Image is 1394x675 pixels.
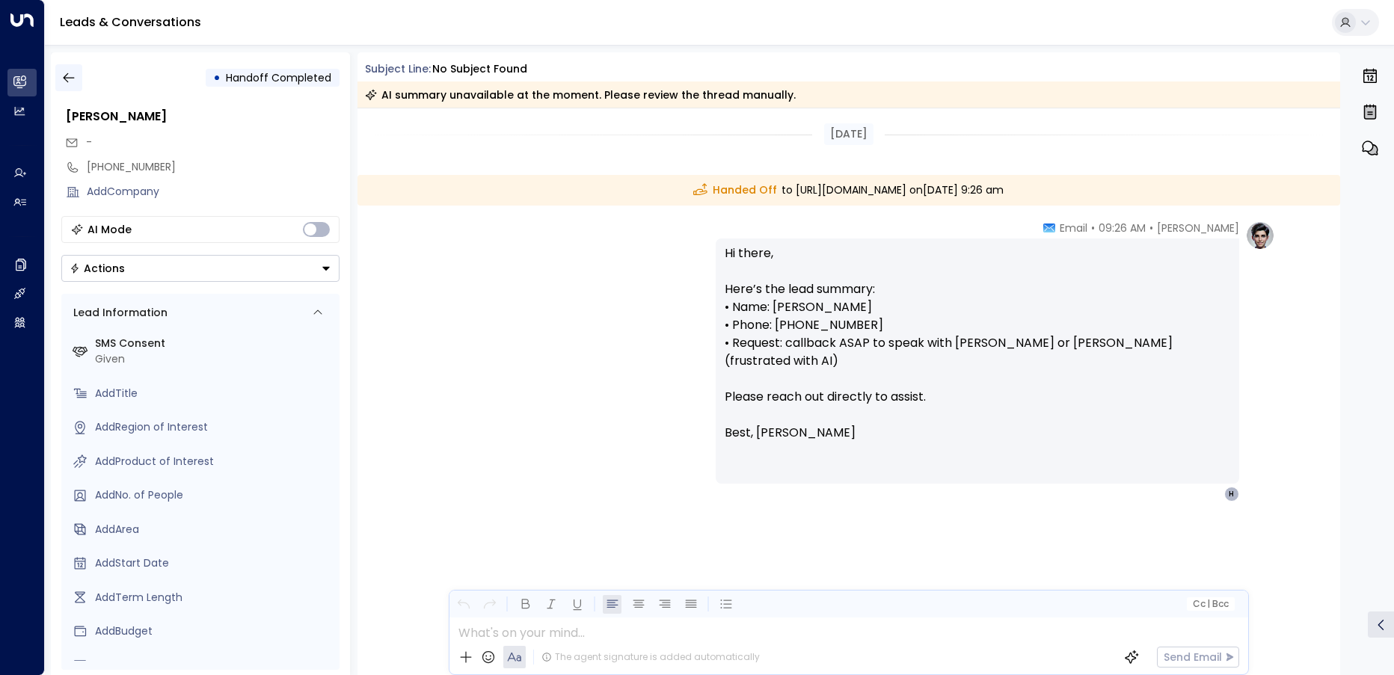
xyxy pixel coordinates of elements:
div: AddCompany [87,184,340,200]
span: Best, [PERSON_NAME] [725,424,856,442]
div: to [URL][DOMAIN_NAME] on [DATE] 9:26 am [357,175,1341,206]
label: SMS Consent [95,336,334,351]
button: Undo [454,595,473,614]
p: Hi there, Here’s the lead summary: • Name: [PERSON_NAME] • Phone: [PHONE_NUMBER] • Request: callb... [725,244,1230,424]
button: Actions [61,255,340,282]
div: Actions [70,262,125,275]
div: AddProduct of Interest [95,454,334,469]
div: AI Mode [87,222,132,237]
button: Cc|Bcc [1186,597,1234,611]
span: Handed Off [693,182,777,198]
img: profile-logo.png [1245,221,1275,250]
span: - [86,135,92,150]
a: Leads & Conversations [60,13,201,31]
span: Handoff Completed [226,70,331,85]
div: AddSource [95,658,334,674]
div: The agent signature is added automatically [541,650,760,664]
div: Lead Information [68,305,168,321]
div: AddRegion of Interest [95,419,334,435]
button: Redo [480,595,499,614]
div: • [213,64,221,91]
span: Cc Bcc [1192,599,1228,609]
div: AddNo. of People [95,487,334,503]
span: Subject Line: [365,61,431,76]
div: No subject found [432,61,527,77]
div: Given [95,351,334,367]
div: [DATE] [824,123,873,145]
div: Button group with a nested menu [61,255,340,282]
div: [PERSON_NAME] [66,108,340,126]
div: AddArea [95,522,334,537]
div: AddTerm Length [95,590,334,605]
span: • [1091,221,1095,235]
div: [PHONE_NUMBER] [87,159,340,175]
div: AddTitle [95,386,334,401]
span: • [1149,221,1153,235]
span: [PERSON_NAME] [1157,221,1239,235]
span: Email [1060,221,1087,235]
div: AI summary unavailable at the moment. Please review the thread manually. [365,87,796,102]
span: 09:26 AM [1099,221,1146,235]
div: H [1224,487,1239,502]
div: AddStart Date [95,555,334,571]
div: AddBudget [95,623,334,639]
span: | [1207,599,1210,609]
